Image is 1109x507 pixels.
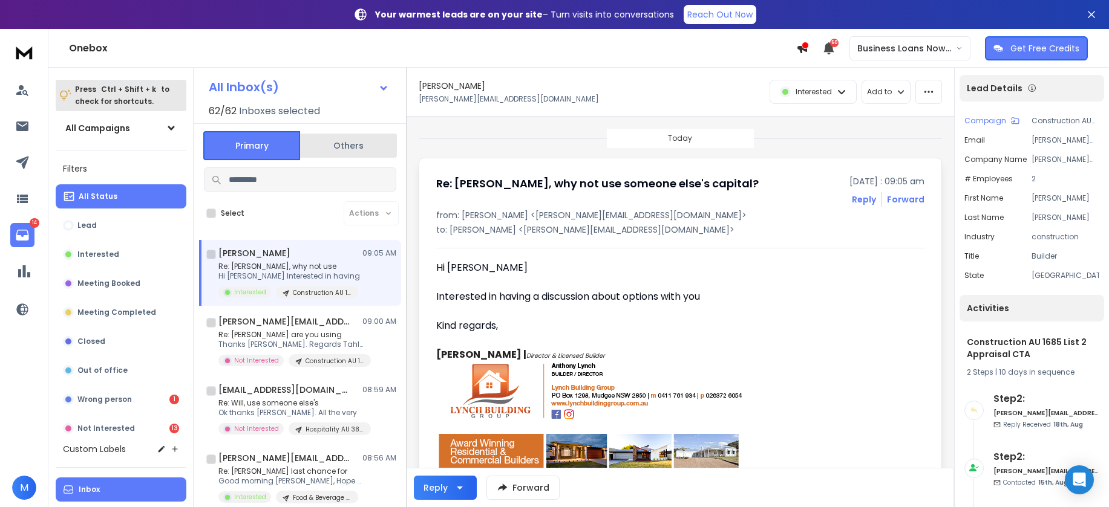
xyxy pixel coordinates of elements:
button: Closed [56,329,186,354]
button: Reply [414,476,477,500]
p: Hospitality AU 386 List 2 Appraisal CTA [306,425,364,434]
span: Ctrl + Shift + k [99,82,158,96]
p: Construction AU 1685 List 2 Appraisal CTA [1032,116,1099,126]
p: Industry [964,232,995,242]
div: Interested in having a discussion about options with you [436,289,790,304]
p: Construction AU 1686 List 1 Video CTA [306,357,364,366]
p: 08:56 AM [362,453,396,463]
h1: [PERSON_NAME][EMAIL_ADDRESS][DOMAIN_NAME] [218,452,352,464]
h3: Inboxes selected [239,104,320,118]
button: Reply [852,193,876,205]
p: # Employees [964,174,1013,184]
p: Get Free Credits [1010,42,1079,54]
div: Open Intercom Messenger [1065,465,1094,494]
p: Out of office [77,366,128,375]
h6: Step 2 : [993,392,1099,406]
strong: Your warmest leads are on your site [375,8,543,21]
button: Lead [56,213,186,237]
span: 50 [830,39,839,47]
p: Builder [1032,251,1099,261]
h3: Filters [56,160,186,177]
h1: Re: [PERSON_NAME], why not use someone else's capital? [436,175,759,192]
p: Campaign [964,116,1006,126]
h1: [PERSON_NAME] [218,247,290,259]
h6: Step 2 : [993,450,1099,464]
p: [PERSON_NAME] [1032,213,1099,222]
p: Lead Details [967,82,1022,94]
h1: [PERSON_NAME] [419,80,485,92]
p: 09:00 AM [362,317,396,326]
div: | [967,367,1097,377]
p: Inbox [79,485,100,494]
p: Reach Out Now [687,8,753,21]
p: from: [PERSON_NAME] <[PERSON_NAME][EMAIL_ADDRESS][DOMAIN_NAME]> [436,209,924,221]
p: Interested [77,250,119,259]
p: Contacted [1003,478,1068,487]
h1: Onebox [69,41,796,56]
b: [PERSON_NAME] | [436,347,526,361]
p: 14 [30,218,39,228]
p: Kind regards, [436,318,790,333]
p: Last Name [964,213,1004,222]
p: [PERSON_NAME][EMAIL_ADDRESS][DOMAIN_NAME] [419,94,599,104]
p: Company Name [964,155,1027,164]
p: [PERSON_NAME][EMAIL_ADDRESS][DOMAIN_NAME] [1032,135,1099,145]
p: Hi [PERSON_NAME] Interested in having [218,271,360,281]
p: to: [PERSON_NAME] <[PERSON_NAME][EMAIL_ADDRESS][DOMAIN_NAME]> [436,224,924,236]
button: All Status [56,184,186,208]
button: Primary [203,131,300,160]
h1: [EMAIL_ADDRESS][DOMAIN_NAME] [218,384,352,396]
button: Out of office [56,358,186,383]
h1: All Campaigns [65,122,130,134]
button: M [12,476,36,500]
p: Interested [796,87,832,97]
p: Business Loans Now ([PERSON_NAME]) [857,42,956,54]
img: logo [12,41,36,63]
span: 10 days in sequence [999,367,1075,377]
h1: All Inbox(s) [209,81,279,93]
p: Wrong person [77,395,132,404]
p: Lead [77,221,97,230]
font: Director & Licensed Builder [526,351,605,360]
button: All Inbox(s) [199,75,399,99]
span: 15th, Aug [1038,478,1068,487]
p: Add to [867,87,892,97]
p: Food & Beverage AU 409 List 1 Video CTA [293,493,351,502]
p: Title [964,251,979,261]
p: Re: Will, use someone else's [218,398,364,408]
a: Reach Out Now [684,5,756,24]
p: construction [1032,232,1099,242]
p: Interested [234,288,266,297]
p: Re: [PERSON_NAME], why not use [218,262,360,271]
h3: Custom Labels [63,443,126,455]
p: Re: [PERSON_NAME] last chance for [218,467,364,476]
button: Meeting Completed [56,300,186,325]
img: AIorK4zZWxjbX_nD_K8VrLPrN18aLBJhYkw7n0tES8jxTogjOy8UE7AWdRKUouTDk74-SQKh-pOnCV0 [436,362,756,471]
p: Construction AU 1685 List 2 Appraisal CTA [293,288,351,297]
div: Forward [887,193,924,205]
button: Not Interested13 [56,416,186,441]
button: Get Free Credits [985,36,1088,60]
p: Meeting Completed [77,308,156,317]
button: Others [300,132,397,159]
div: 13 [169,424,179,433]
p: Thanks [PERSON_NAME]. Regards Tahlia [DATE][DATE], [218,340,364,349]
div: Activities [960,295,1104,321]
p: Meeting Booked [77,279,140,288]
p: Today [668,134,692,143]
p: Reply Received [1003,420,1083,429]
p: Email [964,135,985,145]
button: Campaign [964,116,1019,126]
p: Re: [PERSON_NAME] are you using [218,330,364,340]
p: Press to check for shortcuts. [75,83,169,108]
p: First Name [964,193,1003,203]
p: Not Interested [77,424,135,433]
button: Inbox [56,477,186,502]
div: Reply [424,482,448,494]
p: Ok thanks [PERSON_NAME]. All the very [218,408,364,418]
p: 2 [1032,174,1099,184]
p: [GEOGRAPHIC_DATA] [1032,271,1099,280]
button: Interested [56,242,186,266]
p: Interested [234,492,266,502]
